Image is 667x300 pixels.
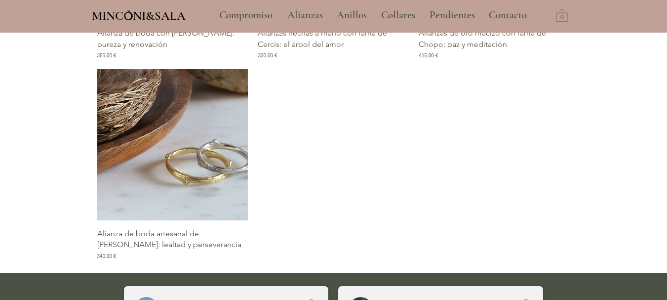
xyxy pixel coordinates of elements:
[419,28,570,59] a: Alianzas de oro macizo con rama de Chopo: paz y meditación415,00 €
[92,8,186,23] span: MINCONI&SALA
[97,69,248,220] a: Alianza de boda artesanal en oro
[97,69,248,260] div: Galería de Alianza de boda artesanal de Roble: lealtad y perseverancia
[419,28,570,50] p: Alianzas de oro macizo con rama de Chopo: paz y meditación
[97,253,117,260] span: 340,00 €
[556,8,568,22] a: Carrito con 0 ítems
[419,52,438,59] span: 415,00 €
[481,3,535,28] a: Contacto
[258,28,409,50] p: Alianzas hechas a mano con rama de Cercis: el árbol del amor
[282,3,328,28] p: Alianzas
[374,3,422,28] a: Collares
[97,228,248,260] a: Alianza de boda artesanal de [PERSON_NAME]: lealtad y perseverancia340,00 €
[422,3,481,28] a: Pendientes
[560,14,564,21] text: 0
[97,28,248,59] a: Alianza de boda con [PERSON_NAME]: pureza y renovación355,00 €
[97,228,248,251] p: Alianza de boda artesanal de [PERSON_NAME]: lealtad y perseverancia
[92,6,186,23] a: MINCONI&SALA
[193,3,554,28] nav: Sitio
[280,3,329,28] a: Alianzas
[484,3,532,28] p: Contacto
[329,3,374,28] a: Anillos
[97,28,248,50] p: Alianza de boda con [PERSON_NAME]: pureza y renovación
[376,3,420,28] p: Collares
[332,3,372,28] p: Anillos
[97,52,117,59] span: 355,00 €
[214,3,277,28] p: Compromiso
[425,3,480,28] p: Pendientes
[258,28,409,59] a: Alianzas hechas a mano con rama de Cercis: el árbol del amor330,00 €
[124,10,133,20] img: Minconi Sala
[258,52,277,59] span: 330,00 €
[212,3,280,28] a: Compromiso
